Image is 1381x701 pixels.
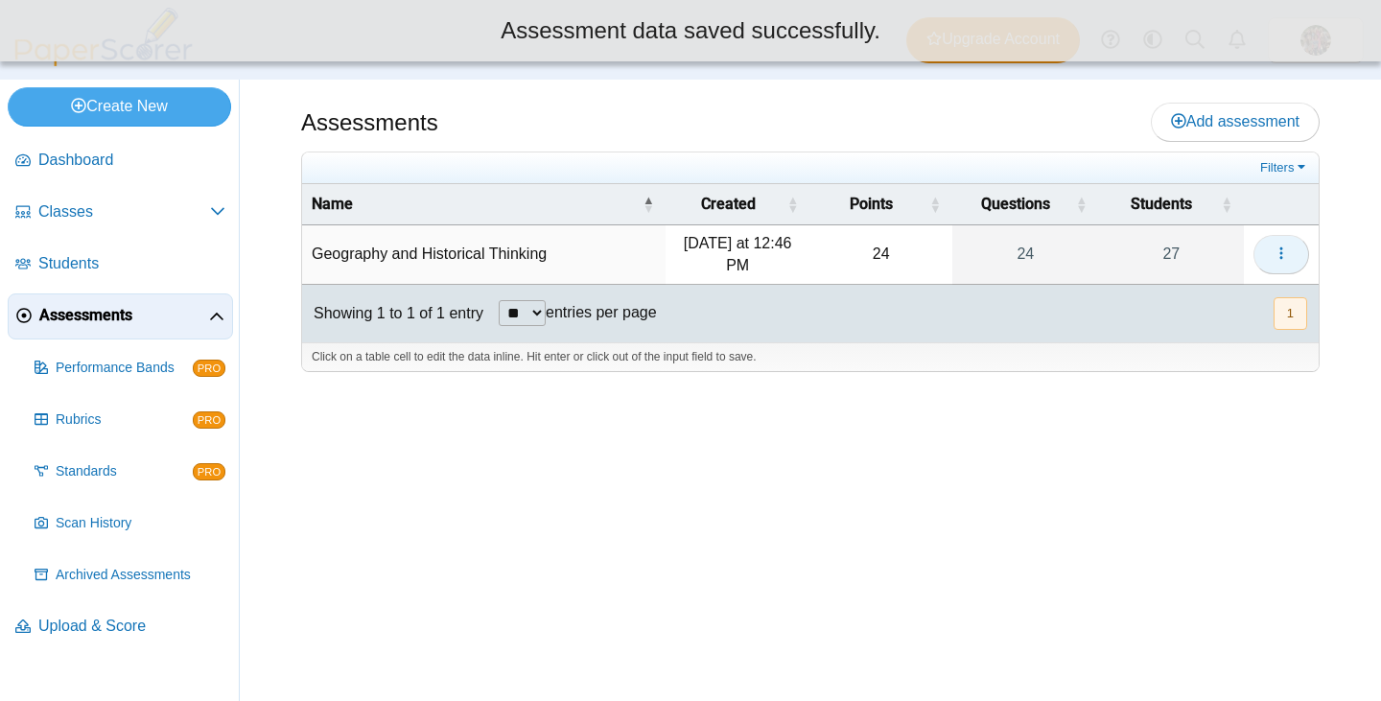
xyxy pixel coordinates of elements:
[1171,113,1299,129] span: Add assessment
[39,305,209,326] span: Assessments
[38,150,225,171] span: Dashboard
[8,53,199,69] a: PaperScorer
[1272,297,1307,329] nav: pagination
[38,616,225,637] span: Upload & Score
[8,87,231,126] a: Create New
[27,552,233,598] a: Archived Assessments
[1131,195,1192,213] span: Students
[1255,158,1314,177] a: Filters
[193,411,225,429] span: PRO
[301,106,438,139] h1: Assessments
[8,138,233,184] a: Dashboard
[27,449,233,495] a: Standards PRO
[684,235,792,272] time: Sep 11, 2025 at 12:46 PM
[193,360,225,377] span: PRO
[1274,297,1307,329] button: 1
[38,253,225,274] span: Students
[302,285,483,342] div: Showing 1 to 1 of 1 entry
[56,359,193,378] span: Performance Bands
[27,397,233,443] a: Rubrics PRO
[786,184,798,224] span: Created : Activate to sort
[14,14,1367,47] div: Assessment data saved successfully.
[809,225,952,285] td: 24
[8,190,233,236] a: Classes
[56,410,193,430] span: Rubrics
[27,345,233,391] a: Performance Bands PRO
[302,342,1319,371] div: Click on a table cell to edit the data inline. Hit enter or click out of the input field to save.
[8,604,233,650] a: Upload & Score
[850,195,893,213] span: Points
[27,501,233,547] a: Scan History
[643,184,654,224] span: Name : Activate to invert sorting
[981,195,1050,213] span: Questions
[56,566,225,585] span: Archived Assessments
[56,462,193,481] span: Standards
[302,225,666,285] td: Geography and Historical Thinking
[8,293,233,339] a: Assessments
[546,304,657,320] label: entries per page
[1099,225,1244,284] a: 27
[312,195,353,213] span: Name
[1076,184,1088,224] span: Questions : Activate to sort
[56,514,225,533] span: Scan History
[193,463,225,480] span: PRO
[952,225,1098,284] a: 24
[1151,103,1320,141] a: Add assessment
[8,242,233,288] a: Students
[929,184,941,224] span: Points : Activate to sort
[1221,184,1232,224] span: Students : Activate to sort
[38,201,210,222] span: Classes
[701,195,756,213] span: Created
